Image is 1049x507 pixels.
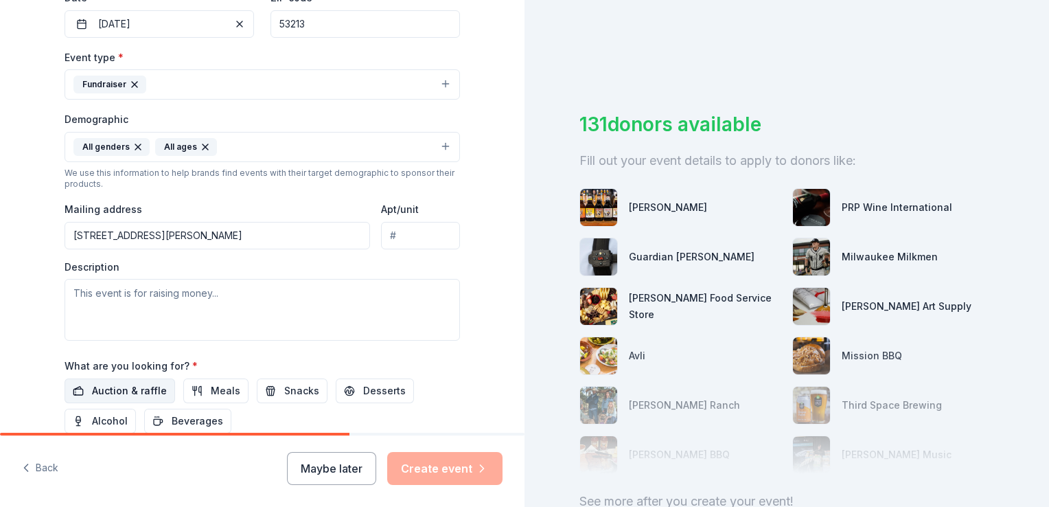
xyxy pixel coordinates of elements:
[65,113,128,126] label: Demographic
[65,222,370,249] input: Enter a US address
[172,413,223,429] span: Beverages
[65,379,175,403] button: Auction & raffle
[183,379,249,403] button: Meals
[65,203,142,216] label: Mailing address
[211,383,240,399] span: Meals
[842,249,938,265] div: Milwaukee Milkmen
[22,454,58,483] button: Back
[579,110,994,139] div: 131 donors available
[793,238,830,275] img: photo for Milwaukee Milkmen
[793,189,830,226] img: photo for PRP Wine International
[270,10,460,38] input: 12345 (U.S. only)
[144,409,231,433] button: Beverages
[65,168,460,190] div: We use this information to help brands find events with their target demographic to sponsor their...
[92,413,128,429] span: Alcohol
[65,51,124,65] label: Event type
[65,359,198,373] label: What are you looking for?
[65,69,460,100] button: Fundraiser
[65,409,136,433] button: Alcohol
[65,132,460,162] button: All gendersAll ages
[284,383,319,399] span: Snacks
[580,189,617,226] img: photo for Sprecher
[381,222,460,249] input: #
[155,138,217,156] div: All ages
[842,199,952,216] div: PRP Wine International
[92,383,167,399] span: Auction & raffle
[629,290,781,323] div: [PERSON_NAME] Food Service Store
[363,383,406,399] span: Desserts
[381,203,419,216] label: Apt/unit
[580,238,617,275] img: photo for Guardian Angel Device
[65,10,254,38] button: [DATE]
[793,288,830,325] img: photo for Trekell Art Supply
[629,199,707,216] div: [PERSON_NAME]
[73,76,146,93] div: Fundraiser
[579,150,994,172] div: Fill out your event details to apply to donors like:
[257,379,327,403] button: Snacks
[287,452,376,485] button: Maybe later
[580,288,617,325] img: photo for Gordon Food Service Store
[842,298,971,315] div: [PERSON_NAME] Art Supply
[65,260,119,274] label: Description
[73,138,150,156] div: All genders
[336,379,414,403] button: Desserts
[629,249,754,265] div: Guardian [PERSON_NAME]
